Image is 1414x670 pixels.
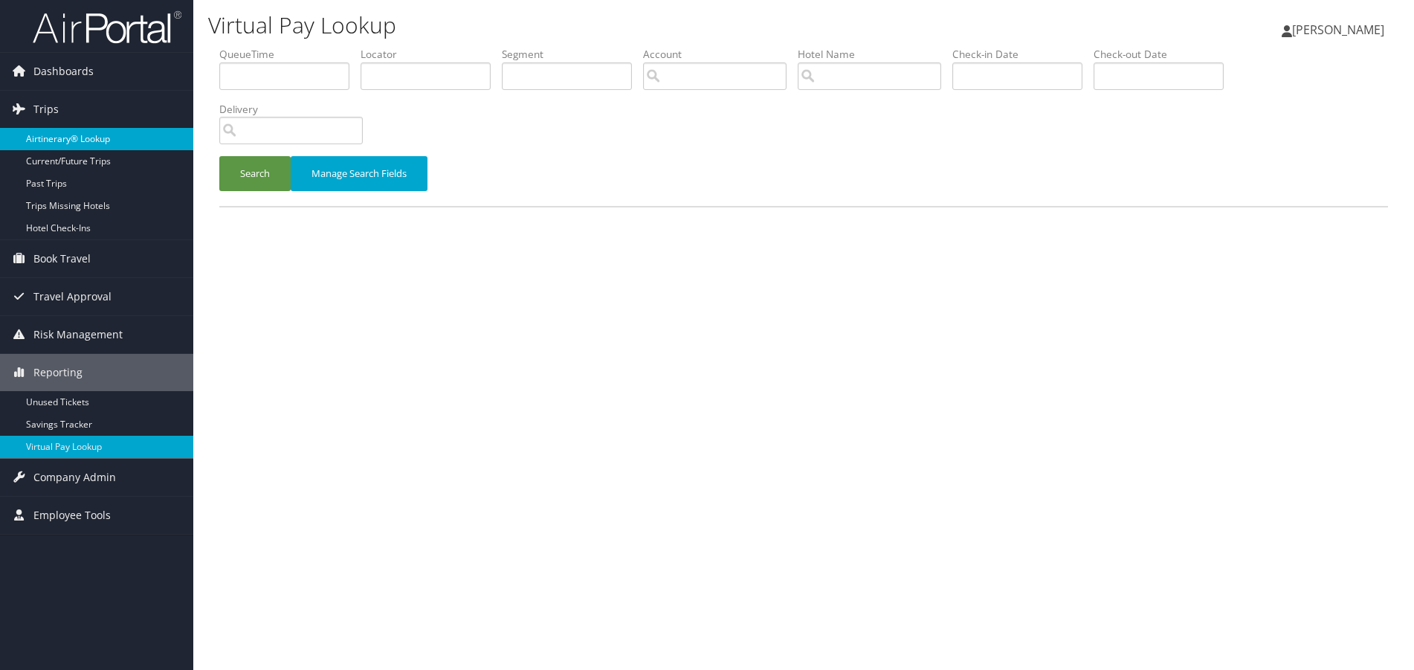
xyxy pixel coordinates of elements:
[219,47,361,62] label: QueueTime
[33,53,94,90] span: Dashboards
[1094,47,1235,62] label: Check-out Date
[502,47,643,62] label: Segment
[643,47,798,62] label: Account
[219,156,291,191] button: Search
[1292,22,1384,38] span: [PERSON_NAME]
[33,459,116,496] span: Company Admin
[33,316,123,353] span: Risk Management
[33,240,91,277] span: Book Travel
[33,278,112,315] span: Travel Approval
[33,354,83,391] span: Reporting
[952,47,1094,62] label: Check-in Date
[33,91,59,128] span: Trips
[1282,7,1399,52] a: [PERSON_NAME]
[33,10,181,45] img: airportal-logo.png
[361,47,502,62] label: Locator
[291,156,427,191] button: Manage Search Fields
[33,497,111,534] span: Employee Tools
[208,10,1002,41] h1: Virtual Pay Lookup
[798,47,952,62] label: Hotel Name
[219,102,374,117] label: Delivery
